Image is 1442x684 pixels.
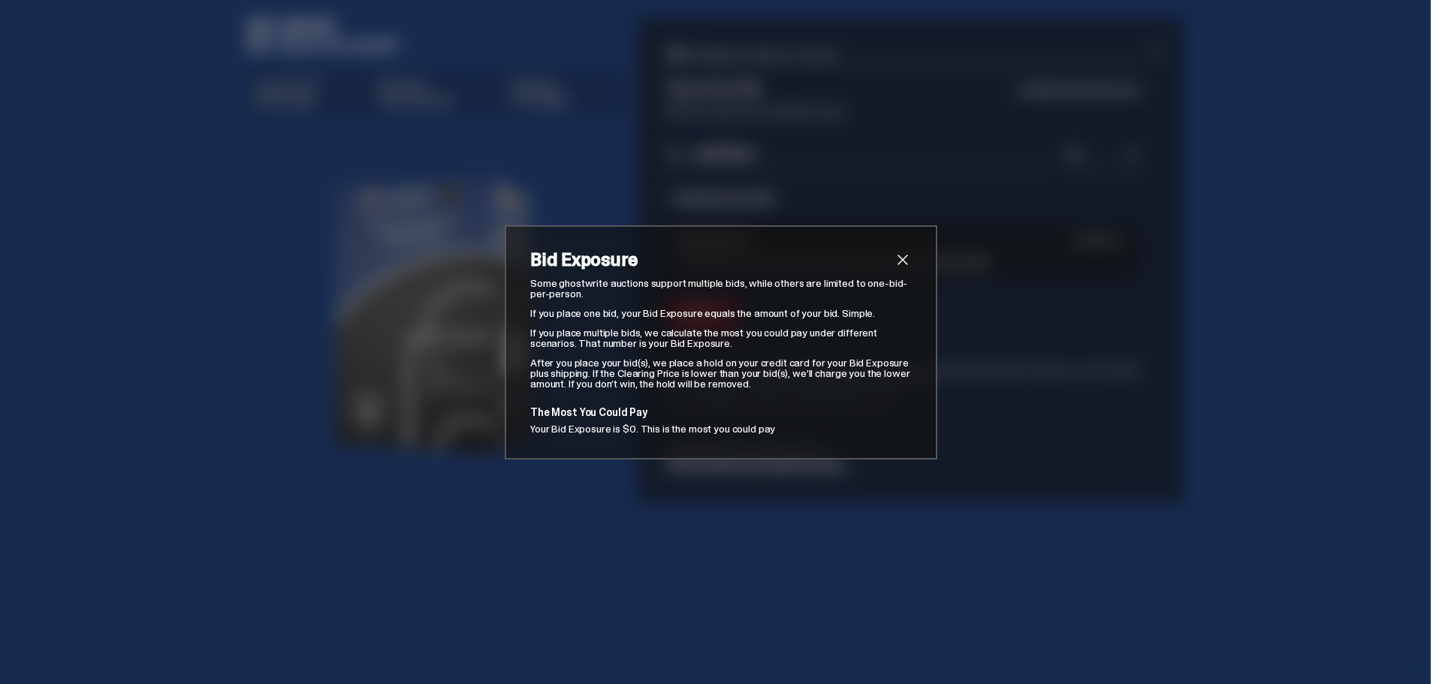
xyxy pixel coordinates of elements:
[530,423,912,434] p: Your Bid Exposure is $0. This is the most you could pay
[530,278,912,299] p: Some ghostwrite auctions support multiple bids, while others are limited to one-bid-per-person.
[530,327,912,348] p: If you place multiple bids, we calculate the most you could pay under different scenarios. That n...
[530,308,912,318] p: If you place one bid, your Bid Exposure equals the amount of your bid. Simple.
[530,407,912,417] p: The Most You Could Pay
[530,357,912,389] p: After you place your bid(s), we place a hold on your credit card for your Bid Exposure plus shipp...
[894,251,912,269] button: close
[530,251,894,269] h2: Bid Exposure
